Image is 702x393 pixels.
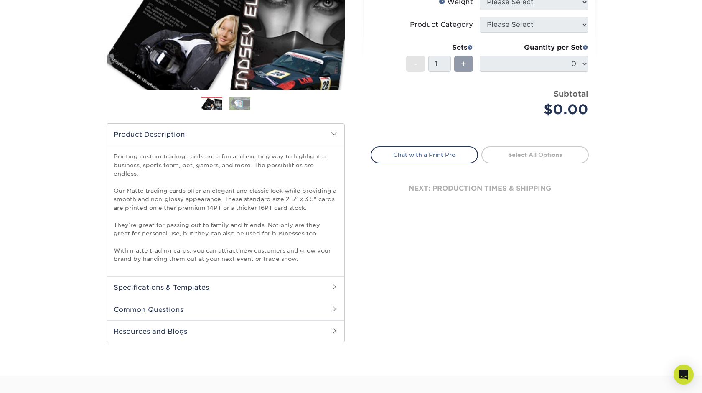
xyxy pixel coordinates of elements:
div: $0.00 [486,100,588,120]
div: Product Category [410,20,473,30]
a: Select All Options [481,146,589,163]
strong: Subtotal [554,89,588,98]
a: Chat with a Print Pro [371,146,478,163]
div: Quantity per Set [480,43,588,53]
span: - [414,58,417,70]
img: Trading Cards 02 [229,97,250,110]
div: Open Intercom Messenger [674,365,694,385]
h2: Resources and Blogs [107,320,344,342]
img: Trading Cards 01 [201,97,222,112]
p: Printing custom trading cards are a fun and exciting way to highlight a business, sports team, pe... [114,152,338,263]
div: Sets [406,43,473,53]
h2: Common Questions [107,299,344,320]
div: next: production times & shipping [371,163,589,214]
h2: Specifications & Templates [107,276,344,298]
span: + [461,58,466,70]
h2: Product Description [107,124,344,145]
